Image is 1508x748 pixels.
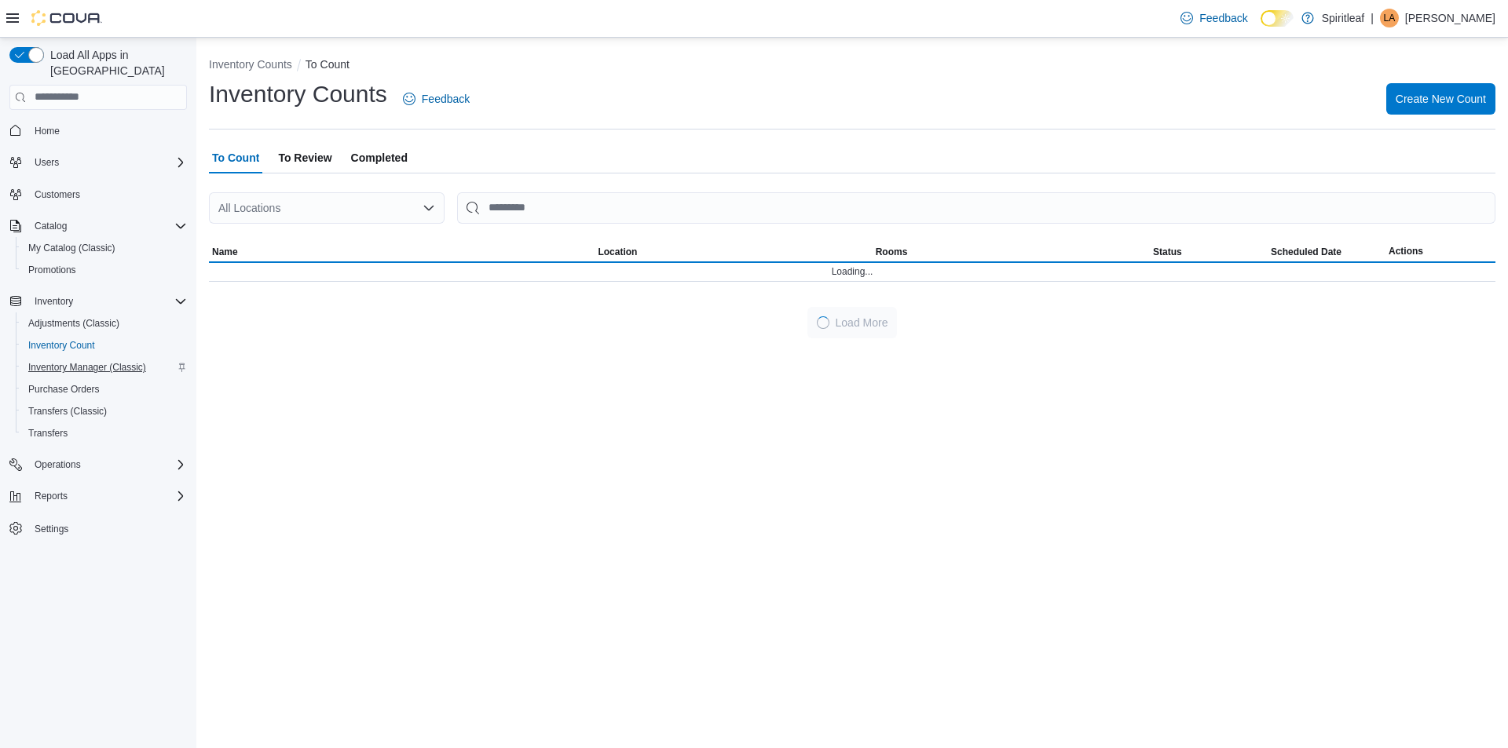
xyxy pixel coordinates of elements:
[397,83,476,115] a: Feedback
[351,142,408,173] span: Completed
[814,313,832,331] span: Loading
[209,243,595,261] button: Name
[28,455,187,474] span: Operations
[28,185,86,204] a: Customers
[28,487,187,505] span: Reports
[22,424,74,443] a: Transfers
[22,336,101,355] a: Inventory Count
[35,188,80,201] span: Customers
[28,217,187,235] span: Catalog
[35,295,73,308] span: Inventory
[28,383,100,396] span: Purchase Orders
[1153,246,1182,258] span: Status
[28,217,73,235] button: Catalog
[28,264,76,276] span: Promotions
[28,455,87,474] button: Operations
[1386,83,1495,115] button: Create New Count
[595,243,872,261] button: Location
[3,215,193,237] button: Catalog
[28,242,115,254] span: My Catalog (Classic)
[22,424,187,443] span: Transfers
[16,237,193,259] button: My Catalog (Classic)
[35,220,67,232] span: Catalog
[422,91,470,107] span: Feedback
[28,292,187,311] span: Inventory
[212,142,259,173] span: To Count
[22,380,106,399] a: Purchase Orders
[1405,9,1495,27] p: [PERSON_NAME]
[22,402,113,421] a: Transfers (Classic)
[44,47,187,78] span: Load All Apps in [GEOGRAPHIC_DATA]
[16,378,193,400] button: Purchase Orders
[598,246,637,258] span: Location
[28,427,68,440] span: Transfers
[16,422,193,444] button: Transfers
[31,10,102,26] img: Cova
[22,239,122,257] a: My Catalog (Classic)
[22,358,187,377] span: Inventory Manager (Classic)
[28,317,119,330] span: Adjustments (Classic)
[22,336,187,355] span: Inventory Count
[28,122,66,140] a: Home
[807,307,898,338] button: LoadingLoad More
[22,314,126,333] a: Adjustments (Classic)
[3,151,193,173] button: Users
[28,292,79,311] button: Inventory
[28,121,187,140] span: Home
[1396,91,1486,107] span: Create New Count
[423,202,435,214] button: Open list of options
[306,58,350,71] button: To Count
[832,265,873,278] span: Loading...
[35,458,81,471] span: Operations
[9,113,187,581] nav: Complex example
[1322,9,1364,27] p: Spiritleaf
[836,315,888,330] span: Load More
[1261,10,1294,27] input: Dark Mode
[876,246,908,258] span: Rooms
[278,142,331,173] span: To Review
[1371,9,1374,27] p: |
[457,192,1495,224] input: This is a search bar. After typing your query, hit enter to filter the results lower in the page.
[28,487,74,505] button: Reports
[1199,10,1247,26] span: Feedback
[3,485,193,507] button: Reports
[22,358,152,377] a: Inventory Manager (Classic)
[3,454,193,476] button: Operations
[28,520,75,538] a: Settings
[16,312,193,334] button: Adjustments (Classic)
[35,125,60,137] span: Home
[28,184,187,204] span: Customers
[1150,243,1268,261] button: Status
[1389,245,1423,257] span: Actions
[209,57,1495,75] nav: An example of EuiBreadcrumbs
[22,314,187,333] span: Adjustments (Classic)
[209,58,292,71] button: Inventory Counts
[28,405,107,418] span: Transfers (Classic)
[1174,2,1254,34] a: Feedback
[1271,246,1341,258] span: Scheduled Date
[35,523,68,535] span: Settings
[212,246,238,258] span: Name
[16,334,193,356] button: Inventory Count
[22,402,187,421] span: Transfers (Classic)
[873,243,1150,261] button: Rooms
[209,78,387,110] h1: Inventory Counts
[1380,9,1399,27] div: Lucas A
[28,339,95,352] span: Inventory Count
[22,380,187,399] span: Purchase Orders
[28,518,187,538] span: Settings
[16,356,193,378] button: Inventory Manager (Classic)
[3,516,193,539] button: Settings
[16,400,193,422] button: Transfers (Classic)
[16,259,193,281] button: Promotions
[1384,9,1396,27] span: LA
[28,153,65,172] button: Users
[22,261,187,279] span: Promotions
[22,239,187,257] span: My Catalog (Classic)
[28,361,146,374] span: Inventory Manager (Classic)
[35,490,68,502] span: Reports
[3,183,193,206] button: Customers
[3,119,193,142] button: Home
[22,261,82,279] a: Promotions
